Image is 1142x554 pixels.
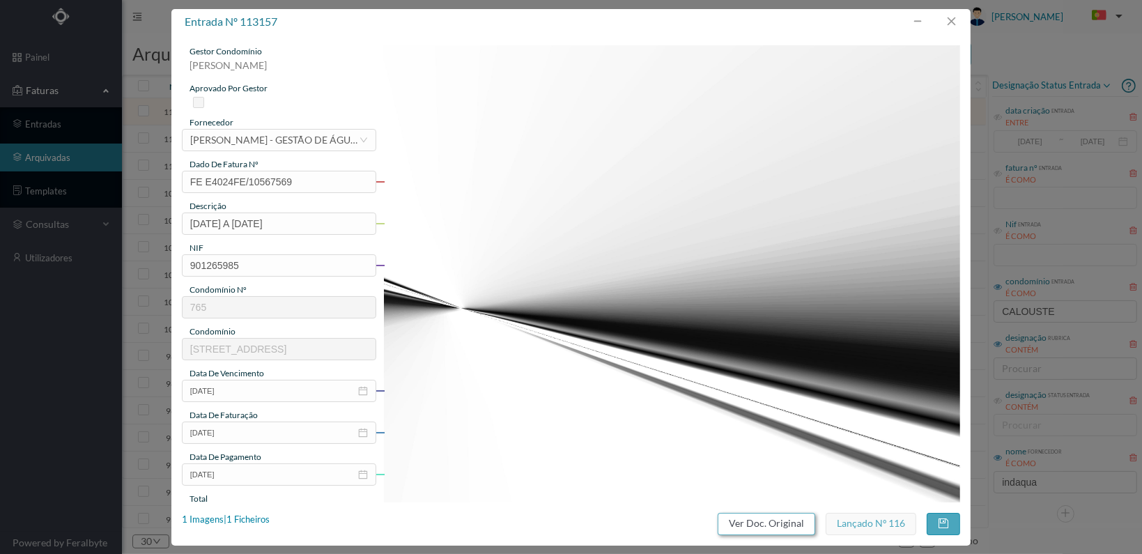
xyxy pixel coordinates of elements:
span: entrada nº 113157 [185,15,277,28]
button: PT [1081,5,1128,27]
span: data de vencimento [190,368,264,378]
span: total [190,493,208,504]
span: aprovado por gestor [190,83,268,93]
div: INDAQUA MATOSINHOS - GESTÃO DE ÁGUAS DE MATOSINHOS [190,130,359,151]
button: Ver Doc. Original [718,513,815,535]
span: data de pagamento [190,452,261,462]
i: icon: calendar [358,470,368,479]
span: fornecedor [190,117,233,128]
span: dado de fatura nº [190,159,259,169]
i: icon: calendar [358,428,368,438]
div: 1 Imagens | 1 Ficheiros [182,513,270,527]
span: condomínio nº [190,284,247,295]
i: icon: down [360,136,368,144]
button: Lançado nº 116 [826,513,916,535]
span: data de faturação [190,410,258,420]
span: condomínio [190,326,236,337]
span: descrição [190,201,226,211]
span: NIF [190,243,203,253]
div: [PERSON_NAME] [182,58,376,82]
i: icon: calendar [358,386,368,396]
span: gestor condomínio [190,46,262,56]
